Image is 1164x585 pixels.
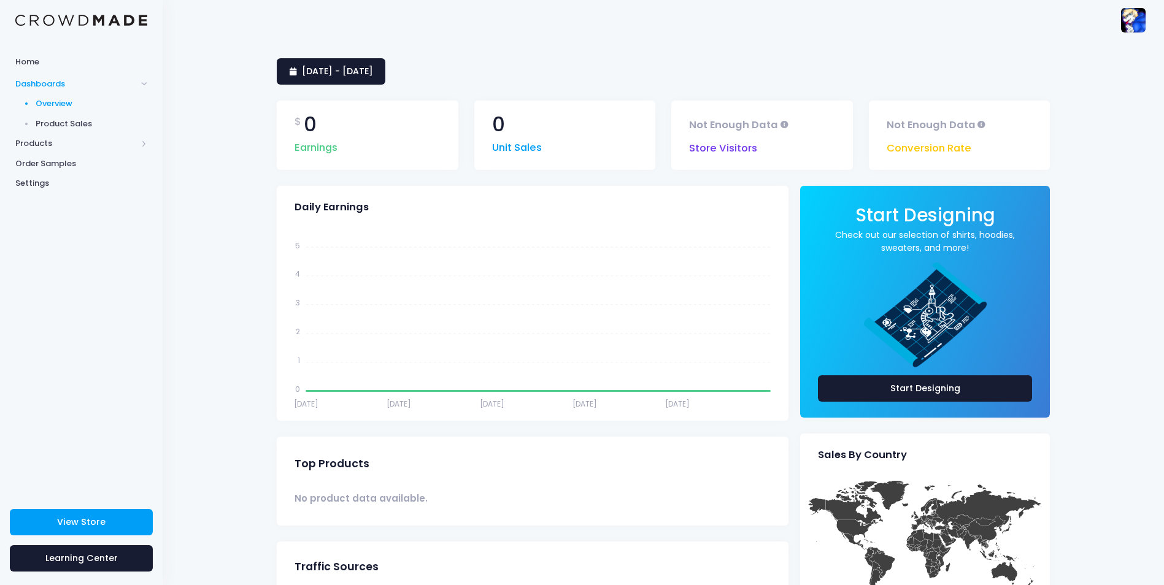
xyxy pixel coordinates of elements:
span: View Store [57,516,106,528]
span: Settings [15,177,147,189]
span: Start Designing [855,202,995,227]
img: Logo [15,15,147,26]
a: Learning Center [10,545,153,572]
span: Not Enough Data [689,115,778,135]
span: No product data available. [295,492,428,505]
span: Daily Earnings [295,201,369,213]
tspan: 5 [295,240,300,251]
tspan: [DATE] [480,399,504,409]
tspan: 0 [295,384,300,394]
span: Store Visitors [689,135,757,156]
span: Unit Sales [492,134,542,156]
span: 0 [492,115,505,135]
tspan: 2 [296,326,300,337]
span: Overview [36,97,148,110]
img: User [1121,8,1146,32]
span: Products [15,137,137,150]
a: [DATE] - [DATE] [277,58,385,85]
a: Check out our selection of shirts, hoodies, sweaters, and more! [818,229,1032,254]
span: Product Sales [36,118,148,130]
span: Dashboards [15,78,137,90]
span: Learning Center [45,552,118,564]
tspan: 1 [298,355,300,365]
span: 0 [304,115,317,135]
span: Earnings [295,134,337,156]
span: Traffic Sources [295,560,379,573]
span: [DATE] - [DATE] [302,65,373,77]
span: Home [15,56,147,68]
a: Start Designing [818,375,1032,402]
span: Sales By Country [818,449,907,461]
span: $ [295,115,301,129]
tspan: [DATE] [387,399,411,409]
span: Order Samples [15,158,147,170]
tspan: 4 [295,269,300,280]
tspan: [DATE] [294,399,318,409]
tspan: 3 [296,298,300,308]
span: Top Products [295,457,369,470]
tspan: [DATE] [572,399,597,409]
a: Start Designing [855,213,995,224]
span: Not Enough Data [887,115,976,135]
a: View Store [10,509,153,535]
span: Conversion Rate [887,135,971,156]
tspan: [DATE] [665,399,690,409]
